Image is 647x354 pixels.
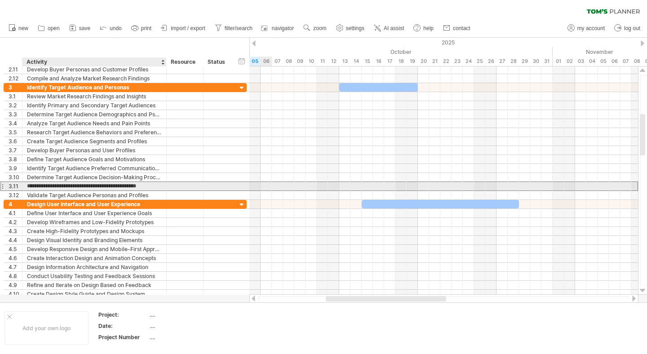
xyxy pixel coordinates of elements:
[9,218,22,226] div: 4.2
[225,25,253,31] span: filter/search
[98,333,148,341] div: Project Number
[261,57,272,66] div: Monday, 6 October 2025
[586,57,598,66] div: Tuesday, 4 November 2025
[313,25,326,31] span: zoom
[372,22,407,34] a: AI assist
[27,281,162,289] div: Refine and Iterate on Design Based on Feedback
[609,57,620,66] div: Thursday, 6 November 2025
[395,57,407,66] div: Saturday, 18 October 2025
[213,22,255,34] a: filter/search
[530,57,541,66] div: Thursday, 30 October 2025
[150,311,225,319] div: ....
[346,25,364,31] span: settings
[27,272,162,280] div: Conduct Usability Testing and Feedback Sessions
[508,57,519,66] div: Tuesday, 28 October 2025
[159,22,208,34] a: import / export
[9,74,22,83] div: 2.12
[27,58,161,66] div: Activity
[9,236,22,244] div: 4.4
[496,57,508,66] div: Monday, 27 October 2025
[362,57,373,66] div: Wednesday, 15 October 2025
[9,92,22,101] div: 3.1
[384,57,395,66] div: Friday, 17 October 2025
[260,22,297,34] a: navigator
[441,22,473,34] a: contact
[27,209,162,217] div: Define User Interface and User Experience Goals
[27,236,162,244] div: Design Visual Identity and Branding Elements
[334,22,367,34] a: settings
[27,65,162,74] div: Develop Buyer Personas and Customer Profiles
[27,218,162,226] div: Develop Wireframes and Low-Fidelity Prototypes
[129,22,154,34] a: print
[272,57,283,66] div: Tuesday, 7 October 2025
[27,173,162,181] div: Determine Target Audience Decision-Making Processes
[9,83,22,92] div: 3
[27,83,162,92] div: Identify Target Audience and Personas
[440,57,452,66] div: Wednesday, 22 October 2025
[317,57,328,66] div: Saturday, 11 October 2025
[565,22,607,34] a: my account
[9,155,22,164] div: 3.8
[27,164,162,173] div: Identify Target Audience Preferred Communication Channels
[171,58,198,66] div: Resource
[98,322,148,330] div: Date:
[27,137,162,146] div: Create Target Audience Segments and Profiles
[612,22,643,34] a: log out
[27,101,162,110] div: Identify Primary and Secondary Target Audiences
[624,25,640,31] span: log out
[27,191,162,199] div: Validate Target Audience Personas and Profiles
[474,57,485,66] div: Saturday, 25 October 2025
[27,155,162,164] div: Define Target Audience Goals and Motivations
[27,119,162,128] div: Analyze Target Audience Needs and Pain Points
[350,57,362,66] div: Tuesday, 14 October 2025
[9,137,22,146] div: 3.6
[423,25,434,31] span: help
[294,57,306,66] div: Thursday, 9 October 2025
[519,57,530,66] div: Wednesday, 29 October 2025
[272,25,294,31] span: navigator
[598,57,609,66] div: Wednesday, 5 November 2025
[575,57,586,66] div: Monday, 3 November 2025
[27,146,162,155] div: Develop Buyer Personas and User Profiles
[9,110,22,119] div: 3.3
[204,47,553,57] div: October 2025
[4,311,89,345] div: Add your own logo
[67,22,93,34] a: save
[208,58,227,66] div: Status
[9,290,22,298] div: 4.10
[453,25,470,31] span: contact
[9,254,22,262] div: 4.6
[485,57,496,66] div: Sunday, 26 October 2025
[9,182,22,190] div: 3.11
[27,128,162,137] div: Research Target Audience Behaviors and Preferences
[373,57,384,66] div: Thursday, 16 October 2025
[27,245,162,253] div: Develop Responsive Design and Mobile-First Approach
[9,200,22,208] div: 4
[9,146,22,155] div: 3.7
[110,25,122,31] span: undo
[9,173,22,181] div: 3.10
[35,22,62,34] a: open
[9,245,22,253] div: 4.5
[577,25,605,31] span: my account
[79,25,90,31] span: save
[631,57,643,66] div: Saturday, 8 November 2025
[98,311,148,319] div: Project:
[9,281,22,289] div: 4.9
[9,119,22,128] div: 3.4
[9,209,22,217] div: 4.1
[620,57,631,66] div: Friday, 7 November 2025
[9,272,22,280] div: 4.8
[18,25,28,31] span: new
[9,191,22,199] div: 3.12
[249,57,261,66] div: Sunday, 5 October 2025
[171,25,205,31] span: import / export
[9,128,22,137] div: 3.5
[328,57,339,66] div: Sunday, 12 October 2025
[9,101,22,110] div: 3.2
[9,227,22,235] div: 4.3
[27,290,162,298] div: Create Design Style Guide and Design System
[283,57,294,66] div: Wednesday, 8 October 2025
[27,92,162,101] div: Review Market Research Findings and Insights
[27,74,162,83] div: Compile and Analyze Market Research Findings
